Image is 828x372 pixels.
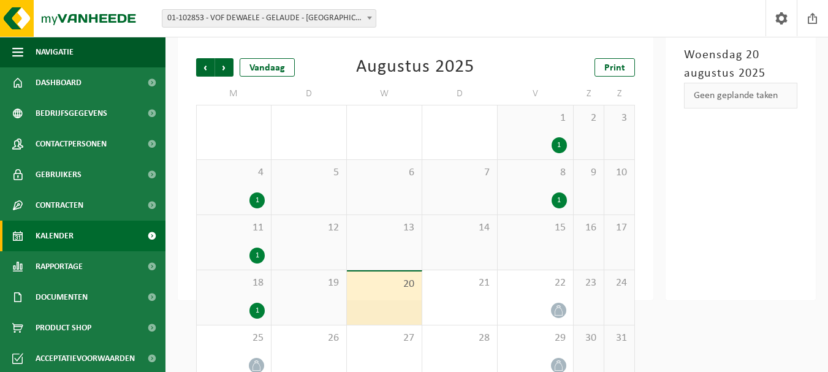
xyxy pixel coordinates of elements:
td: D [422,83,498,105]
span: 21 [428,276,491,290]
div: 1 [249,248,265,264]
span: 10 [610,166,628,180]
td: Z [604,83,635,105]
td: V [498,83,573,105]
a: Print [594,58,635,77]
td: Z [574,83,604,105]
span: 25 [203,332,265,345]
span: 18 [203,276,265,290]
span: 15 [504,221,566,235]
span: Volgende [215,58,234,77]
span: Kalender [36,221,74,251]
div: Augustus 2025 [356,58,474,77]
td: D [272,83,347,105]
span: 29 [504,332,566,345]
span: 19 [278,276,340,290]
span: 28 [428,332,491,345]
span: 11 [203,221,265,235]
span: 7 [428,166,491,180]
td: M [196,83,272,105]
span: Documenten [36,282,88,313]
div: Geen geplande taken [684,83,797,108]
span: 16 [580,221,598,235]
span: 01-102853 - VOF DEWAELE - GELAUDE - OUDENAARDE [162,10,376,27]
span: 22 [504,276,566,290]
span: 20 [353,278,416,291]
span: 8 [504,166,566,180]
span: 13 [353,221,416,235]
span: 12 [278,221,340,235]
td: W [347,83,422,105]
span: 31 [610,332,628,345]
span: 14 [428,221,491,235]
span: 23 [580,276,598,290]
span: Contactpersonen [36,129,107,159]
span: 27 [353,332,416,345]
div: Vandaag [240,58,295,77]
div: 1 [249,303,265,319]
span: Contracten [36,190,83,221]
span: Bedrijfsgegevens [36,98,107,129]
div: 1 [552,192,567,208]
span: 2 [580,112,598,125]
span: 4 [203,166,265,180]
span: Vorige [196,58,215,77]
span: Product Shop [36,313,91,343]
div: 1 [249,192,265,208]
span: 1 [504,112,566,125]
span: 6 [353,166,416,180]
span: Navigatie [36,37,74,67]
span: 24 [610,276,628,290]
span: 30 [580,332,598,345]
span: 26 [278,332,340,345]
span: Rapportage [36,251,83,282]
div: 1 [552,137,567,153]
span: 9 [580,166,598,180]
span: 01-102853 - VOF DEWAELE - GELAUDE - OUDENAARDE [162,9,376,28]
span: 5 [278,166,340,180]
span: Print [604,63,625,73]
span: Gebruikers [36,159,82,190]
span: 3 [610,112,628,125]
span: 17 [610,221,628,235]
span: Dashboard [36,67,82,98]
h3: Woensdag 20 augustus 2025 [684,46,797,83]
